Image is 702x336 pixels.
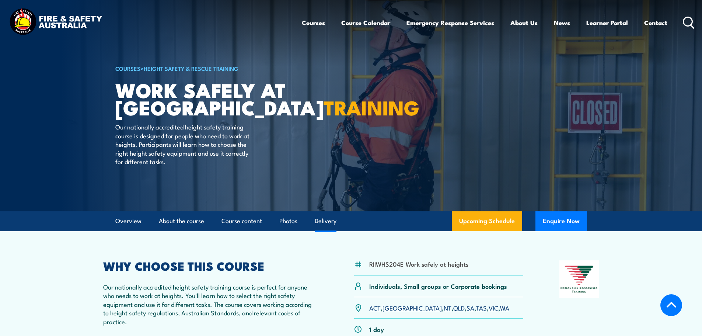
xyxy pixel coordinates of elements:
[302,13,325,32] a: Courses
[115,81,297,115] h1: Work Safely at [GEOGRAPHIC_DATA]
[476,303,487,312] a: TAS
[369,303,381,312] a: ACT
[535,211,587,231] button: Enquire Now
[369,282,507,290] p: Individuals, Small groups or Corporate bookings
[452,211,522,231] a: Upcoming Schedule
[559,260,599,298] img: Nationally Recognised Training logo.
[221,211,262,231] a: Course content
[369,304,509,312] p: , , , , , , ,
[341,13,390,32] a: Course Calendar
[115,211,142,231] a: Overview
[279,211,297,231] a: Photos
[115,64,140,72] a: COURSES
[467,303,474,312] a: SA
[103,283,318,326] p: Our nationally accredited height safety training course is perfect for anyone who needs to work a...
[159,211,204,231] a: About the course
[369,260,468,268] li: RIIWHS204E Work safely at heights
[444,303,451,312] a: NT
[510,13,538,32] a: About Us
[369,325,384,333] p: 1 day
[115,122,250,166] p: Our nationally accredited height safety training course is designed for people who need to work a...
[644,13,667,32] a: Contact
[500,303,509,312] a: WA
[103,260,318,271] h2: WHY CHOOSE THIS COURSE
[115,64,297,73] h6: >
[324,91,419,122] strong: TRAINING
[144,64,238,72] a: Height Safety & Rescue Training
[315,211,336,231] a: Delivery
[554,13,570,32] a: News
[406,13,494,32] a: Emergency Response Services
[383,303,442,312] a: [GEOGRAPHIC_DATA]
[453,303,465,312] a: QLD
[489,303,498,312] a: VIC
[586,13,628,32] a: Learner Portal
